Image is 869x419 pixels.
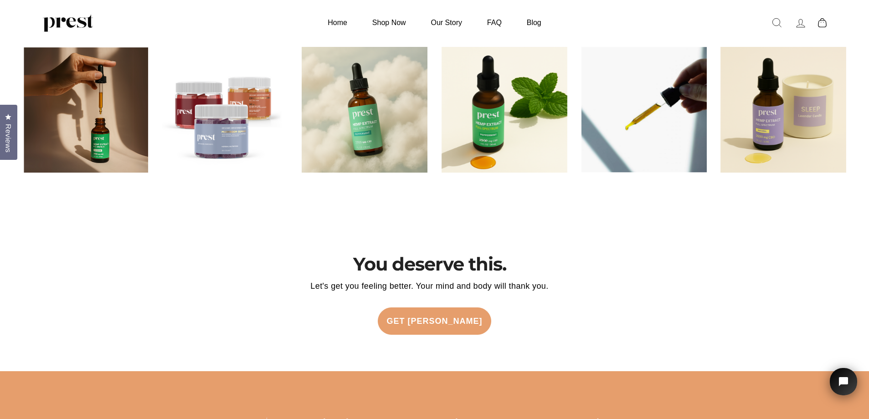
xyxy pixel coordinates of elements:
p: Let's get you feeling better. Your mind and body will thank you. [158,279,701,293]
iframe: Tidio Chat [818,355,869,419]
img: PREST ORGANICS [43,14,93,32]
a: Our Story [420,14,473,31]
span: Reviews [2,124,14,153]
a: Shop Now [361,14,417,31]
a: Get [PERSON_NAME] [378,307,491,335]
a: FAQ [476,14,513,31]
ul: Primary [316,14,552,31]
a: Blog [515,14,553,31]
h2: You deserve this. [158,253,701,276]
a: Home [316,14,359,31]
